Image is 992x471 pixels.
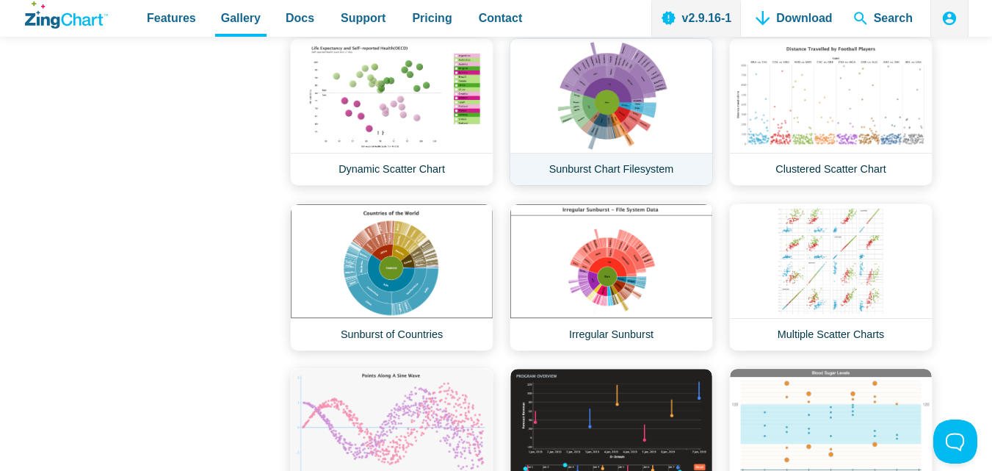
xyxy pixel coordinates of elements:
a: ZingChart Logo. Click to return to the homepage [25,1,108,29]
span: Pricing [412,8,452,28]
a: Sunburst of Countries [290,204,493,351]
span: Contact [479,8,523,28]
a: Multiple Scatter Charts [729,204,933,351]
a: Sunburst Chart Filesystem [510,38,713,186]
a: Irregular Sunburst [510,204,713,351]
a: Dynamic Scatter Chart [290,38,493,186]
span: Gallery [221,8,261,28]
span: Support [341,8,385,28]
iframe: Toggle Customer Support [933,420,977,464]
span: Features [147,8,196,28]
a: Clustered Scatter Chart [729,38,933,186]
span: Docs [286,8,314,28]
